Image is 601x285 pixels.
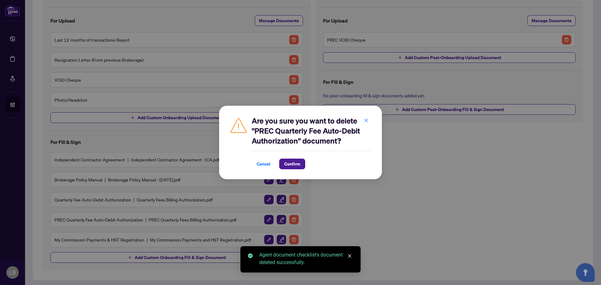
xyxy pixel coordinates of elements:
[252,116,372,146] h2: Are you sure you want to delete "PREC Quarterly Fee Auto-Debit Authorization" document?
[284,159,300,169] span: Confirm
[347,254,352,258] span: close
[364,118,368,123] span: close
[346,252,353,259] a: Close
[576,263,595,282] button: Open asap
[279,159,305,169] button: Confirm
[259,251,353,266] div: Agent document checklist's document deleted successfully.
[248,253,253,258] span: check-circle
[257,159,270,169] span: Cancel
[252,159,275,169] button: Cancel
